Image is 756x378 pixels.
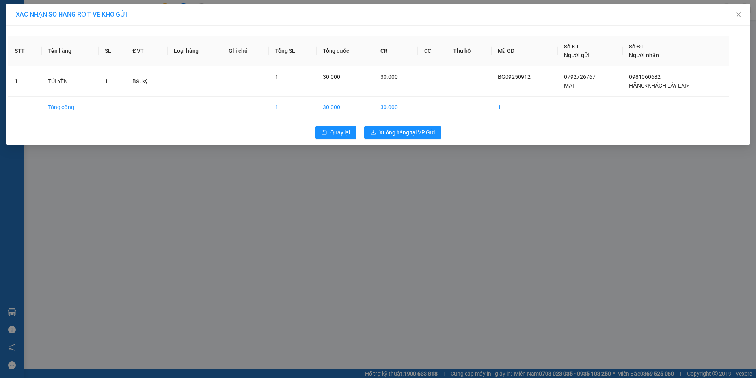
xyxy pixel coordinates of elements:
[629,74,661,80] span: 0981060682
[8,66,42,97] td: 1
[42,66,99,97] td: TÚI YẾN
[564,82,574,89] span: MAI
[364,126,441,139] button: downloadXuống hàng tại VP Gửi
[380,74,398,80] span: 30.000
[728,4,750,26] button: Close
[492,97,558,118] td: 1
[8,36,42,66] th: STT
[736,11,742,18] span: close
[42,36,99,66] th: Tên hàng
[564,43,579,50] span: Số ĐT
[564,74,596,80] span: 0792726767
[317,36,374,66] th: Tổng cước
[126,66,167,97] td: Bất kỳ
[315,126,356,139] button: rollbackQuay lại
[269,97,317,118] td: 1
[629,52,659,58] span: Người nhận
[42,97,99,118] td: Tổng cộng
[323,74,340,80] span: 30.000
[275,74,278,80] span: 1
[564,52,589,58] span: Người gửi
[105,78,108,84] span: 1
[16,11,128,18] span: XÁC NHẬN SỐ HÀNG RỚT VỀ KHO GỬI
[418,36,447,66] th: CC
[492,36,558,66] th: Mã GD
[317,97,374,118] td: 30.000
[330,128,350,137] span: Quay lại
[126,36,167,66] th: ĐVT
[99,36,126,66] th: SL
[447,36,492,66] th: Thu hộ
[498,74,531,80] span: BG09250912
[629,43,644,50] span: Số ĐT
[168,36,222,66] th: Loại hàng
[269,36,317,66] th: Tổng SL
[222,36,268,66] th: Ghi chú
[322,130,327,136] span: rollback
[374,36,418,66] th: CR
[379,128,435,137] span: Xuống hàng tại VP Gửi
[629,82,689,89] span: HẰNG<KHÁCH LẤY LẠI>
[374,97,418,118] td: 30.000
[371,130,376,136] span: download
